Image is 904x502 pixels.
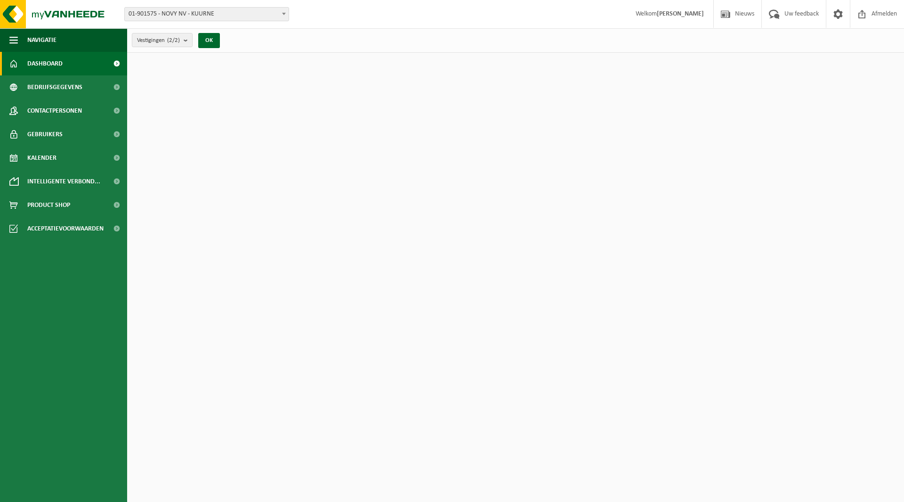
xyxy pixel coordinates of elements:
[27,99,82,123] span: Contactpersonen
[27,217,104,240] span: Acceptatievoorwaarden
[27,193,70,217] span: Product Shop
[124,7,289,21] span: 01-901575 - NOVY NV - KUURNE
[27,123,63,146] span: Gebruikers
[132,33,193,47] button: Vestigingen(2/2)
[27,28,56,52] span: Navigatie
[27,170,100,193] span: Intelligente verbond...
[27,52,63,75] span: Dashboard
[27,75,82,99] span: Bedrijfsgegevens
[198,33,220,48] button: OK
[125,8,289,21] span: 01-901575 - NOVY NV - KUURNE
[657,10,704,17] strong: [PERSON_NAME]
[137,33,180,48] span: Vestigingen
[167,37,180,43] count: (2/2)
[27,146,56,170] span: Kalender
